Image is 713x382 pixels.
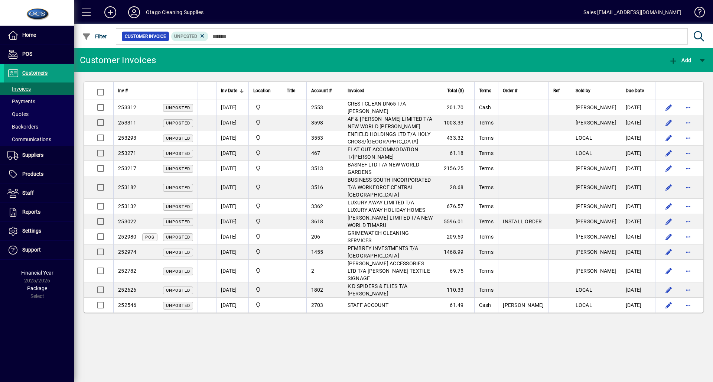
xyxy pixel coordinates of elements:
[216,100,248,115] td: [DATE]
[216,161,248,176] td: [DATE]
[443,87,471,95] div: Total ($)
[166,136,190,141] span: Unposted
[503,302,544,308] span: [PERSON_NAME]
[348,283,408,297] span: K D SPIDERS & FLIES T/A [PERSON_NAME]
[311,104,323,110] span: 2553
[479,165,494,171] span: Terms
[166,151,190,156] span: Unposted
[82,33,107,39] span: Filter
[118,287,137,293] span: 252626
[253,267,277,275] span: Central
[348,302,388,308] span: STAFF ACCOUNT
[22,51,32,57] span: POS
[479,249,494,255] span: Terms
[216,176,248,199] td: [DATE]
[348,245,419,259] span: PEMBREY INVESTMENTS T/A [GEOGRAPHIC_DATA]
[576,87,616,95] div: Sold by
[4,95,74,108] a: Payments
[22,171,43,177] span: Products
[311,184,323,190] span: 3516
[663,101,675,113] button: Edit
[311,249,323,255] span: 1455
[122,6,146,19] button: Profile
[145,235,154,240] span: POS
[22,152,43,158] span: Suppliers
[663,162,675,174] button: Edit
[216,260,248,282] td: [DATE]
[348,215,433,228] span: [PERSON_NAME] LIMITED T/A NEW WORLD TIMARU
[146,6,204,18] div: Otago Cleaning Supplies
[311,87,332,95] span: Account #
[253,149,277,157] span: Central
[553,87,566,95] div: Ref
[438,260,474,282] td: 69.75
[118,218,137,224] span: 253022
[479,287,494,293] span: Terms
[253,164,277,172] span: Central
[4,133,74,146] a: Communications
[216,229,248,245] td: [DATE]
[171,32,209,41] mat-chip: Customer Invoice Status: Unposted
[621,161,655,176] td: [DATE]
[682,132,694,144] button: More options
[118,184,137,190] span: 253182
[663,246,675,258] button: Edit
[663,265,675,277] button: Edit
[663,132,675,144] button: Edit
[479,184,494,190] span: Terms
[348,101,406,114] span: CREST CLEAN DN65 T/A [PERSON_NAME]
[216,298,248,313] td: [DATE]
[216,245,248,260] td: [DATE]
[4,26,74,45] a: Home
[4,222,74,240] a: Settings
[348,131,430,145] span: ENFIELD HOLDINGS LTD T/A HOLY CROSS/[GEOGRAPHIC_DATA]
[626,87,644,95] span: Due Date
[621,214,655,229] td: [DATE]
[98,6,122,19] button: Add
[621,245,655,260] td: [DATE]
[576,234,616,240] span: [PERSON_NAME]
[4,241,74,259] a: Support
[576,150,592,156] span: LOCAL
[663,181,675,193] button: Edit
[348,230,409,243] span: GRIMEWATCH CLEANING SERVICES
[503,218,542,224] span: INSTALL ORDER
[4,184,74,203] a: Staff
[118,135,137,141] span: 253293
[4,203,74,221] a: Reports
[253,202,277,210] span: Central
[689,1,704,26] a: Knowledge Base
[576,87,590,95] span: Sold by
[118,203,137,209] span: 253132
[576,249,616,255] span: [PERSON_NAME]
[125,33,166,40] span: Customer Invoice
[663,231,675,243] button: Edit
[311,87,338,95] div: Account #
[253,217,277,226] span: Central
[626,87,651,95] div: Due Date
[4,82,74,95] a: Invoices
[7,111,29,117] span: Quotes
[118,165,137,171] span: 253217
[621,100,655,115] td: [DATE]
[438,229,474,245] td: 209.59
[166,288,190,293] span: Unposted
[438,146,474,161] td: 61.18
[663,299,675,311] button: Edit
[479,203,494,209] span: Terms
[311,218,323,224] span: 3618
[682,162,694,174] button: More options
[438,100,474,115] td: 201.70
[22,32,36,38] span: Home
[253,87,277,95] div: Location
[479,150,494,156] span: Terms
[667,54,693,67] button: Add
[7,124,38,130] span: Backorders
[118,87,193,95] div: Inv #
[22,209,40,215] span: Reports
[479,268,494,274] span: Terms
[166,204,190,209] span: Unposted
[80,54,156,66] div: Customer Invoices
[479,104,491,110] span: Cash
[4,45,74,64] a: POS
